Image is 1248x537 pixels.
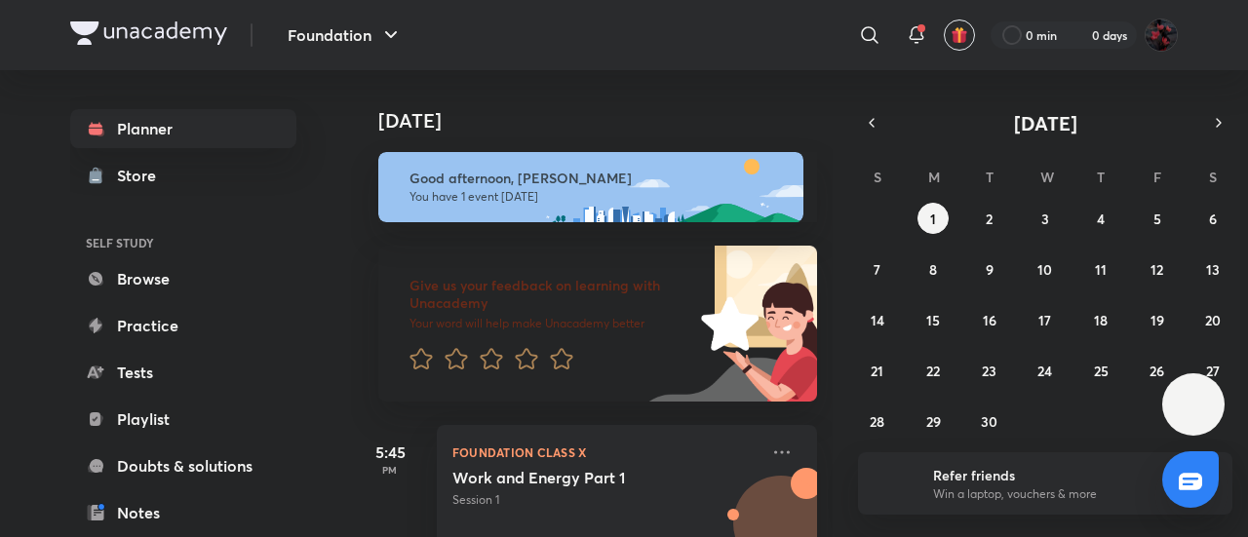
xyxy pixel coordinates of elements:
[1197,253,1228,285] button: September 13, 2025
[1145,19,1178,52] img: Ananya
[870,412,884,431] abbr: September 28, 2025
[871,362,883,380] abbr: September 21, 2025
[1085,304,1116,335] button: September 18, 2025
[70,226,296,259] h6: SELF STUDY
[1085,253,1116,285] button: September 11, 2025
[1150,260,1163,279] abbr: September 12, 2025
[974,355,1005,386] button: September 23, 2025
[1206,260,1220,279] abbr: September 13, 2025
[378,109,837,133] h4: [DATE]
[409,277,694,312] h6: Give us your feedback on learning with Unacademy
[930,210,936,228] abbr: September 1, 2025
[1197,355,1228,386] button: September 27, 2025
[70,109,296,148] a: Planner
[70,493,296,532] a: Notes
[1142,253,1173,285] button: September 12, 2025
[351,441,429,464] h5: 5:45
[933,465,1173,485] h6: Refer friends
[874,260,880,279] abbr: September 7, 2025
[70,259,296,298] a: Browse
[1095,260,1107,279] abbr: September 11, 2025
[378,152,803,222] img: afternoon
[452,441,759,464] p: Foundation Class X
[1014,110,1077,136] span: [DATE]
[1150,311,1164,329] abbr: September 19, 2025
[1142,304,1173,335] button: September 19, 2025
[929,260,937,279] abbr: September 8, 2025
[635,246,817,402] img: feedback_image
[974,304,1005,335] button: September 16, 2025
[117,164,168,187] div: Store
[70,21,227,50] a: Company Logo
[1150,362,1164,380] abbr: September 26, 2025
[1094,362,1109,380] abbr: September 25, 2025
[928,168,940,186] abbr: Monday
[1094,311,1108,329] abbr: September 18, 2025
[1097,168,1105,186] abbr: Thursday
[926,362,940,380] abbr: September 22, 2025
[974,405,1005,437] button: September 30, 2025
[1041,210,1049,228] abbr: September 3, 2025
[1209,210,1217,228] abbr: September 6, 2025
[1197,304,1228,335] button: September 20, 2025
[1182,393,1205,416] img: ttu
[862,405,893,437] button: September 28, 2025
[70,156,296,195] a: Store
[917,355,949,386] button: September 22, 2025
[452,491,759,509] p: Session 1
[409,189,786,205] p: You have 1 event [DATE]
[1209,168,1217,186] abbr: Saturday
[874,464,913,503] img: referral
[926,412,941,431] abbr: September 29, 2025
[917,253,949,285] button: September 8, 2025
[974,253,1005,285] button: September 9, 2025
[1038,311,1051,329] abbr: September 17, 2025
[1030,304,1061,335] button: September 17, 2025
[70,306,296,345] a: Practice
[926,311,940,329] abbr: September 15, 2025
[1040,168,1054,186] abbr: Wednesday
[917,405,949,437] button: September 29, 2025
[1037,362,1052,380] abbr: September 24, 2025
[70,446,296,485] a: Doubts & solutions
[1153,168,1161,186] abbr: Friday
[1030,355,1061,386] button: September 24, 2025
[1030,253,1061,285] button: September 10, 2025
[986,168,994,186] abbr: Tuesday
[409,170,786,187] h6: Good afternoon, [PERSON_NAME]
[917,203,949,234] button: September 1, 2025
[1142,203,1173,234] button: September 5, 2025
[874,168,881,186] abbr: Sunday
[986,210,993,228] abbr: September 2, 2025
[862,355,893,386] button: September 21, 2025
[1085,355,1116,386] button: September 25, 2025
[871,311,884,329] abbr: September 14, 2025
[1097,210,1105,228] abbr: September 4, 2025
[1037,260,1052,279] abbr: September 10, 2025
[1197,203,1228,234] button: September 6, 2025
[1069,25,1088,45] img: streak
[917,304,949,335] button: September 15, 2025
[1205,311,1221,329] abbr: September 20, 2025
[974,203,1005,234] button: September 2, 2025
[933,485,1173,503] p: Win a laptop, vouchers & more
[70,400,296,439] a: Playlist
[351,464,429,476] p: PM
[70,353,296,392] a: Tests
[862,253,893,285] button: September 7, 2025
[944,19,975,51] button: avatar
[452,468,695,487] h5: Work and Energy Part 1
[409,316,694,331] p: Your word will help make Unacademy better
[951,26,968,44] img: avatar
[1030,203,1061,234] button: September 3, 2025
[862,304,893,335] button: September 14, 2025
[276,16,414,55] button: Foundation
[1153,210,1161,228] abbr: September 5, 2025
[986,260,994,279] abbr: September 9, 2025
[983,311,996,329] abbr: September 16, 2025
[981,412,997,431] abbr: September 30, 2025
[1142,355,1173,386] button: September 26, 2025
[1085,203,1116,234] button: September 4, 2025
[982,362,996,380] abbr: September 23, 2025
[885,109,1205,136] button: [DATE]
